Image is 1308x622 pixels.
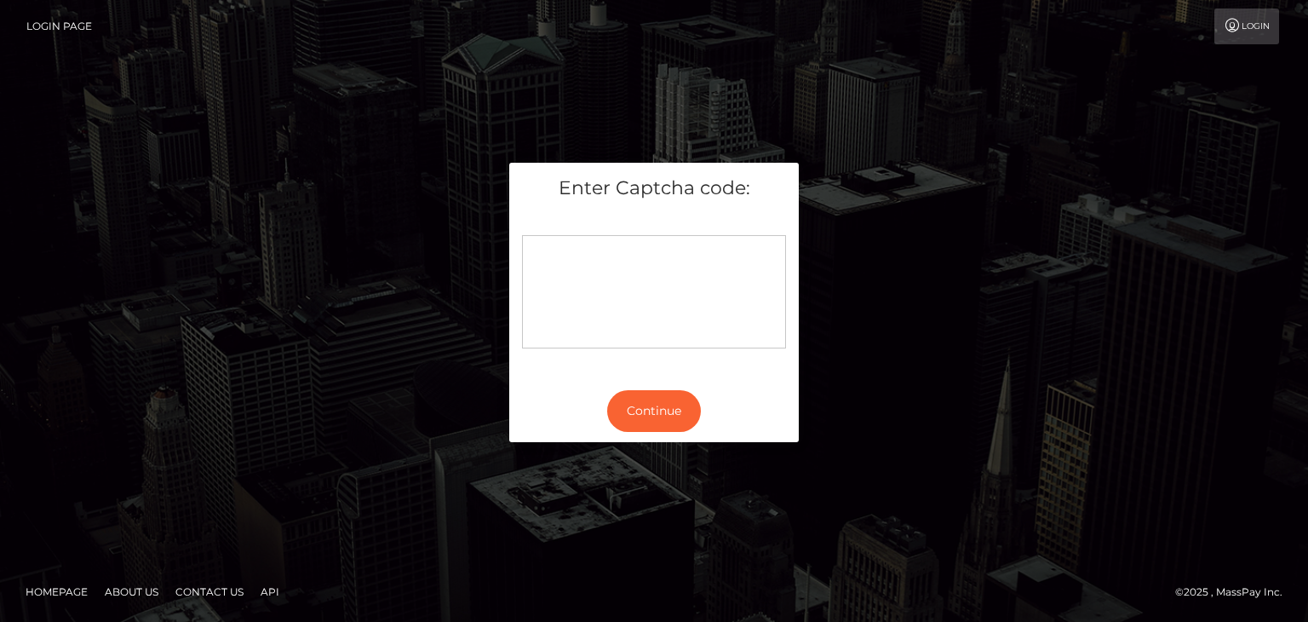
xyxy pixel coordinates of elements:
[1214,9,1279,44] a: Login
[19,579,95,605] a: Homepage
[169,579,250,605] a: Contact Us
[522,176,786,202] h5: Enter Captcha code:
[254,579,286,605] a: API
[1175,583,1295,602] div: © 2025 , MassPay Inc.
[98,579,165,605] a: About Us
[607,390,701,432] button: Continue
[26,9,92,44] a: Login Page
[522,235,786,348] div: Captcha widget loading...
